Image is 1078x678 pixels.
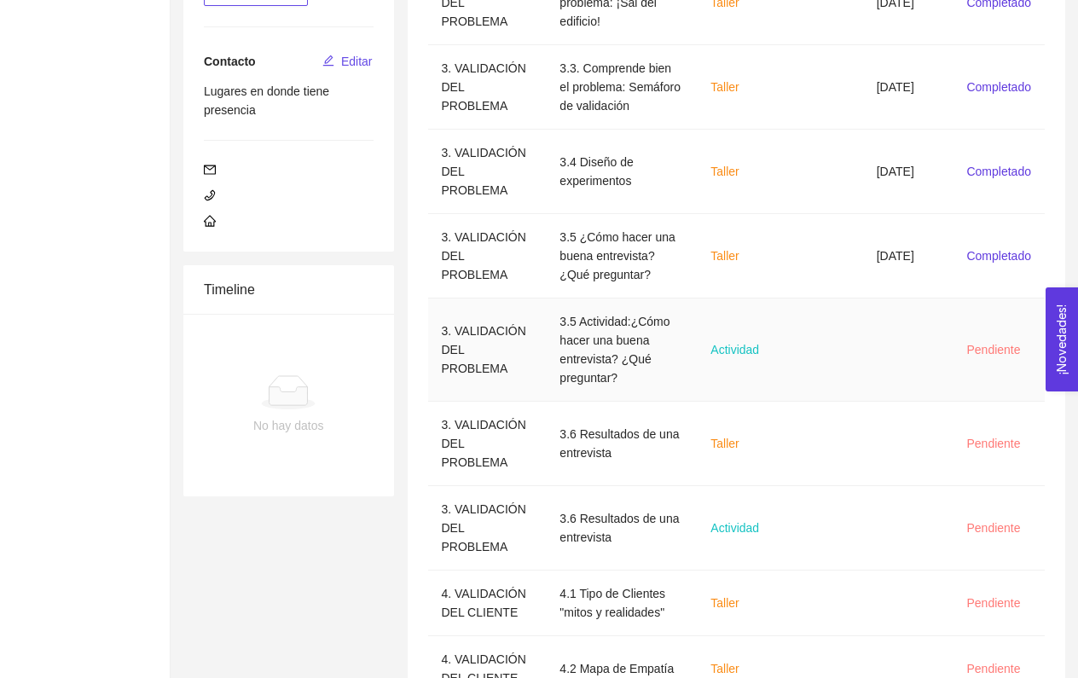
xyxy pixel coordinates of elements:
span: Pendiente [966,437,1020,450]
td: 3.6 Resultados de una entrevista [546,402,697,486]
span: Actividad [710,343,759,356]
td: 3.3. Comprende bien el problema: Semáforo de validación [546,45,697,130]
span: Completado [966,165,1031,178]
span: mail [204,164,216,176]
td: 4.1 Tipo de Clientes "mitos y realidades" [546,571,697,636]
span: Editar [341,52,373,71]
span: home [204,215,216,227]
td: 3. VALIDACIÓN DEL PROBLEMA [428,214,547,298]
td: [DATE] [863,130,953,214]
span: Taller [710,596,739,610]
td: 4. VALIDACIÓN DEL CLIENTE [428,571,547,636]
span: edit [322,55,334,68]
span: Taller [710,437,739,450]
td: [DATE] [863,214,953,298]
span: Completado [966,80,1031,94]
span: Taller [710,662,739,675]
td: 3.6 Resultados de una entrevista [546,486,697,571]
td: [DATE] [863,45,953,130]
span: Completado [966,249,1031,263]
span: Taller [710,249,739,263]
td: 3.5 ¿Cómo hacer una buena entrevista? ¿Qué preguntar? [546,214,697,298]
td: 3. VALIDACIÓN DEL PROBLEMA [428,298,547,402]
div: No hay datos [217,416,360,435]
span: Pendiente [966,662,1020,675]
td: 3.4 Diseño de experimentos [546,130,697,214]
td: 3. VALIDACIÓN DEL PROBLEMA [428,402,547,486]
td: 3. VALIDACIÓN DEL PROBLEMA [428,130,547,214]
span: phone [204,189,216,201]
span: Actividad [710,521,759,535]
span: Pendiente [966,596,1020,610]
span: Pendiente [966,343,1020,356]
span: Lugares en donde tiene presencia [204,84,329,117]
td: 3. VALIDACIÓN DEL PROBLEMA [428,45,547,130]
span: Taller [710,165,739,178]
td: 3. VALIDACIÓN DEL PROBLEMA [428,486,547,571]
span: Pendiente [966,521,1020,535]
td: 3.5 Actividad:¿Cómo hacer una buena entrevista? ¿Qué preguntar? [546,298,697,402]
button: editEditar [322,48,374,75]
span: Contacto [204,55,256,68]
span: Taller [710,80,739,94]
div: Timeline [204,265,374,314]
button: Open Feedback Widget [1046,287,1078,391]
